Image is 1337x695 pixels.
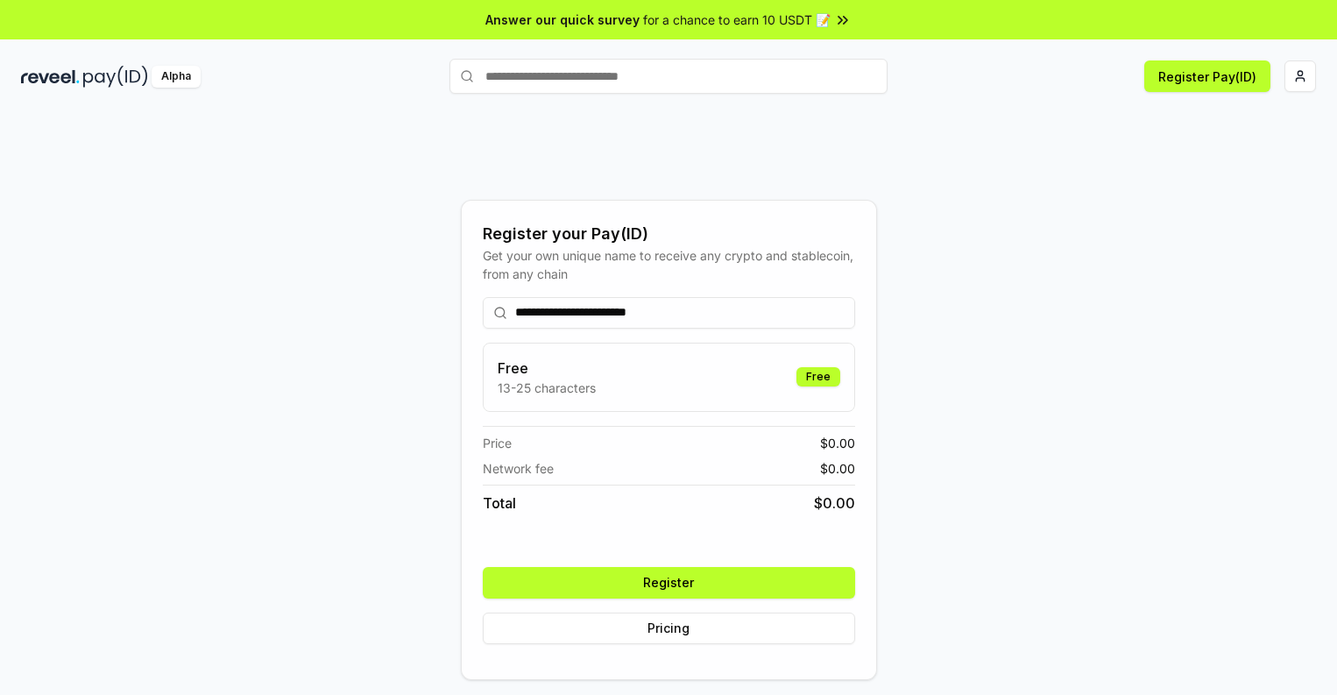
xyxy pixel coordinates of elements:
[1144,60,1270,92] button: Register Pay(ID)
[814,493,855,514] span: $ 0.00
[483,222,855,246] div: Register your Pay(ID)
[152,66,201,88] div: Alpha
[485,11,640,29] span: Answer our quick survey
[483,567,855,599] button: Register
[483,434,512,452] span: Price
[820,434,855,452] span: $ 0.00
[643,11,831,29] span: for a chance to earn 10 USDT 📝
[483,246,855,283] div: Get your own unique name to receive any crypto and stablecoin, from any chain
[796,367,840,387] div: Free
[498,358,596,379] h3: Free
[483,613,855,644] button: Pricing
[820,459,855,478] span: $ 0.00
[498,379,596,397] p: 13-25 characters
[483,493,516,514] span: Total
[21,66,80,88] img: reveel_dark
[83,66,148,88] img: pay_id
[483,459,554,478] span: Network fee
